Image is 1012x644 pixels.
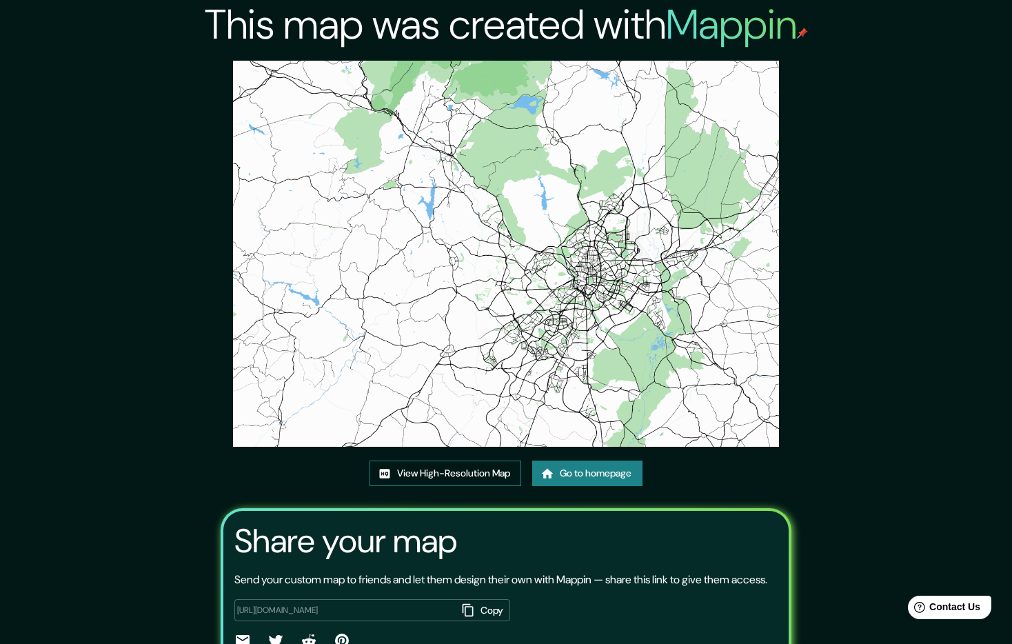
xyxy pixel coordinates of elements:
img: mappin-pin [797,28,808,39]
img: created-map [233,61,780,447]
h3: Share your map [234,522,457,561]
a: View High-Resolution Map [370,461,521,486]
a: Go to homepage [532,461,642,486]
p: Send your custom map to friends and let them design their own with Mappin — share this link to gi... [234,572,767,588]
iframe: Help widget launcher [889,590,997,629]
button: Copy [456,599,510,622]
